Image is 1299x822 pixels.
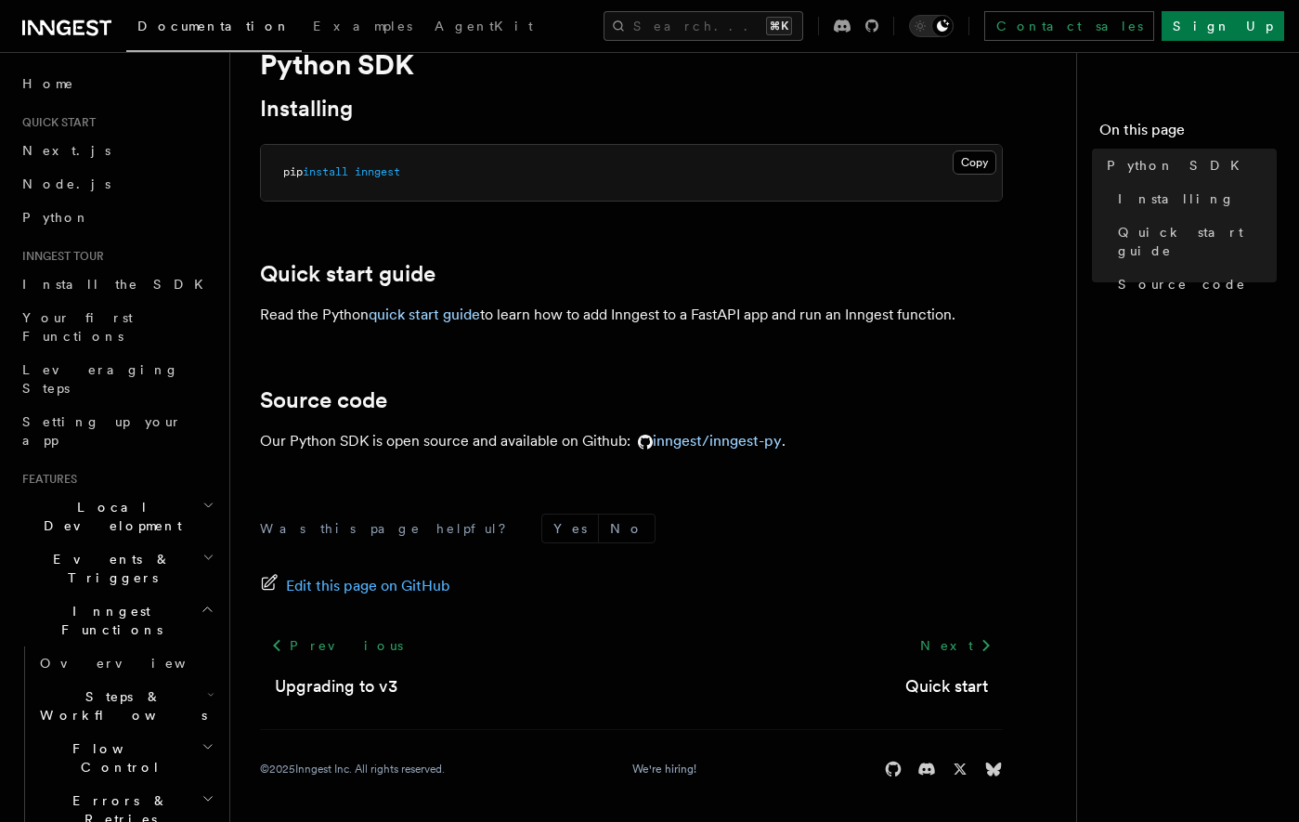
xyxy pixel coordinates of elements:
[32,646,218,680] a: Overview
[22,210,90,225] span: Python
[632,762,696,776] a: We're hiring!
[15,249,104,264] span: Inngest tour
[1162,11,1284,41] a: Sign Up
[15,542,218,594] button: Events & Triggers
[599,515,655,542] button: No
[260,762,445,776] div: © 2025 Inngest Inc. All rights reserved.
[15,267,218,301] a: Install the SDK
[909,629,1003,662] a: Next
[286,573,450,599] span: Edit this page on GitHub
[15,115,96,130] span: Quick start
[22,362,179,396] span: Leveraging Steps
[302,6,423,50] a: Examples
[260,261,435,287] a: Quick start guide
[260,573,450,599] a: Edit this page on GitHub
[22,277,214,292] span: Install the SDK
[260,519,519,538] p: Was this page helpful?
[15,594,218,646] button: Inngest Functions
[32,687,207,724] span: Steps & Workflows
[260,387,387,413] a: Source code
[283,165,303,178] span: pip
[15,472,77,487] span: Features
[313,19,412,33] span: Examples
[435,19,533,33] span: AgentKit
[15,550,202,587] span: Events & Triggers
[260,302,1003,328] p: Read the Python to learn how to add Inngest to a FastAPI app and run an Inngest function.
[15,498,202,535] span: Local Development
[260,47,1003,81] h1: Python SDK
[137,19,291,33] span: Documentation
[1118,223,1277,260] span: Quick start guide
[22,143,110,158] span: Next.js
[15,134,218,167] a: Next.js
[260,428,1003,454] p: Our Python SDK is open source and available on Github: .
[15,602,201,639] span: Inngest Functions
[22,74,74,93] span: Home
[15,167,218,201] a: Node.js
[15,301,218,353] a: Your first Functions
[1099,119,1277,149] h4: On this page
[15,405,218,457] a: Setting up your app
[1118,275,1246,294] span: Source code
[15,490,218,542] button: Local Development
[275,673,397,699] a: Upgrading to v3
[260,96,353,122] a: Installing
[260,629,413,662] a: Previous
[1107,156,1251,175] span: Python SDK
[423,6,544,50] a: AgentKit
[1118,189,1235,208] span: Installing
[15,201,218,234] a: Python
[40,656,231,671] span: Overview
[303,165,348,178] span: install
[15,67,218,100] a: Home
[15,353,218,405] a: Leveraging Steps
[905,673,988,699] a: Quick start
[369,306,480,323] a: quick start guide
[22,310,133,344] span: Your first Functions
[984,11,1154,41] a: Contact sales
[1099,149,1277,182] a: Python SDK
[1111,182,1277,215] a: Installing
[542,515,598,542] button: Yes
[32,680,218,732] button: Steps & Workflows
[1111,267,1277,301] a: Source code
[630,432,782,450] a: inngest/inngest-py
[355,165,400,178] span: inngest
[1111,215,1277,267] a: Quick start guide
[126,6,302,52] a: Documentation
[604,11,803,41] button: Search...⌘K
[22,176,110,191] span: Node.js
[766,17,792,35] kbd: ⌘K
[909,15,954,37] button: Toggle dark mode
[32,732,218,784] button: Flow Control
[32,739,201,776] span: Flow Control
[22,414,182,448] span: Setting up your app
[953,150,996,175] button: Copy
